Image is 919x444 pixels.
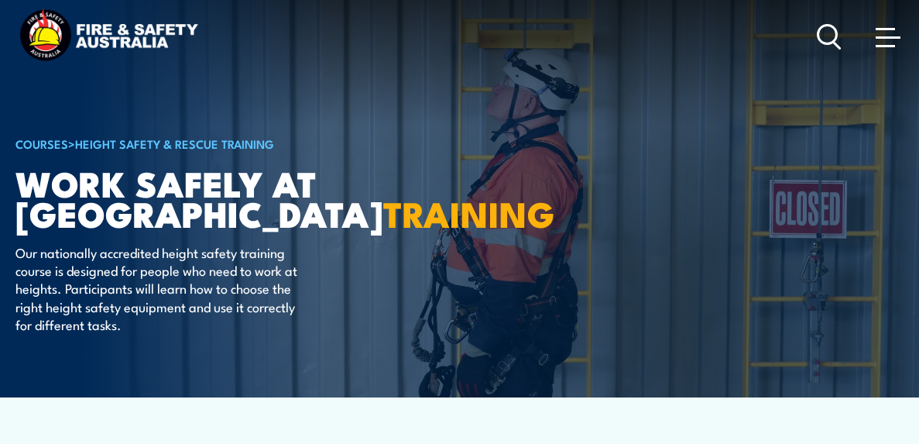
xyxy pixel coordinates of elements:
p: Our nationally accredited height safety training course is designed for people who need to work a... [15,243,298,334]
strong: TRAINING [383,186,555,239]
a: COURSES [15,135,68,152]
a: Height Safety & Rescue Training [75,135,274,152]
h1: Work Safely at [GEOGRAPHIC_DATA] [15,167,398,228]
h6: > [15,134,398,153]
